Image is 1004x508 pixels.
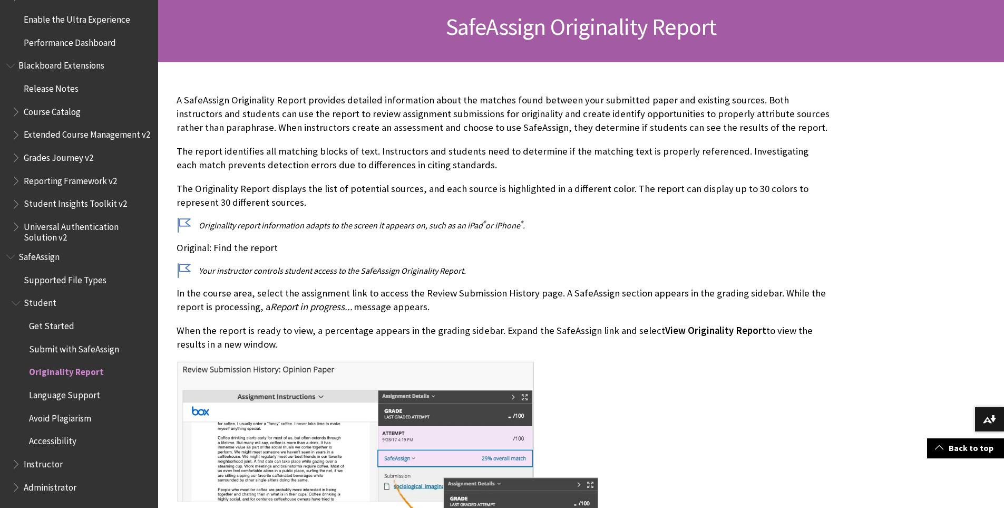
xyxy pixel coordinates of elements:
span: Submit with SafeAssign [29,340,119,354]
p: The Originality Report displays the list of potential sources, and each source is highlighted in ... [177,182,830,209]
span: SafeAssign Originality Report [446,12,717,41]
p: Original: Find the report [177,241,830,255]
p: Originality report information adapts to the screen it appears on, such as an iPad or iPhone . [177,219,830,231]
span: Instructor [24,455,63,469]
span: Reporting Framework v2 [24,172,117,186]
span: Get Started [29,317,74,331]
span: Enable the Ultra Experience [24,11,130,25]
span: Accessibility [29,433,76,447]
p: In the course area, select the assignment link to access the Review Submission History page. A Sa... [177,286,830,314]
span: Supported File Types [24,271,106,285]
span: View Originality Report [665,324,766,337]
span: Release Notes [24,80,79,94]
span: Administrator [24,478,76,493]
span: Student [24,294,56,309]
span: Report in progress... [270,301,353,313]
span: Extended Course Management v2 [24,126,150,140]
span: Avoid Plagiarism [29,409,91,424]
span: Performance Dashboard [24,34,116,48]
sup: ® [520,219,523,227]
span: Course Catalog [24,103,81,117]
a: Back to top [927,438,1004,458]
nav: Book outline for Blackboard Extensions [6,57,152,243]
nav: Book outline for Blackboard SafeAssign [6,248,152,496]
span: Language Support [29,386,100,400]
p: Your instructor controls student access to the SafeAssign Originality Report. [177,265,830,276]
span: Student Insights Toolkit v2 [24,195,127,209]
span: Universal Authentication Solution v2 [24,218,151,243]
span: Grades Journey v2 [24,149,93,163]
p: When the report is ready to view, a percentage appears in the grading sidebar. Expand the SafeAss... [177,324,830,351]
span: SafeAssign [18,248,60,262]
span: Blackboard Extensions [18,57,104,71]
p: A SafeAssign Originality Report provides detailed information about the matches found between you... [177,93,830,135]
span: Originality Report [29,363,104,378]
sup: ® [483,219,485,227]
p: The report identifies all matching blocks of text. Instructors and students need to determine if ... [177,145,830,172]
